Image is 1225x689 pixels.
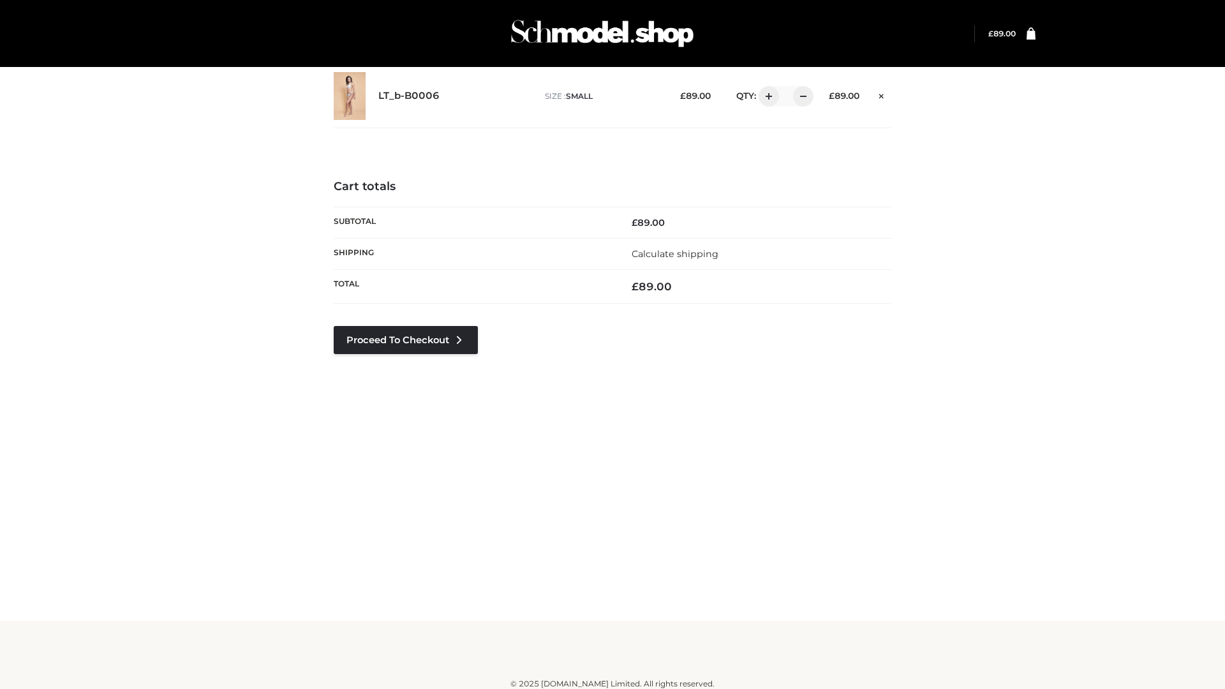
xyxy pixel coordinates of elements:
th: Total [334,270,612,304]
img: Schmodel Admin 964 [507,8,698,59]
a: Remove this item [872,86,891,103]
span: £ [680,91,686,101]
bdi: 89.00 [988,29,1016,38]
span: SMALL [566,91,593,101]
bdi: 89.00 [632,280,672,293]
span: £ [988,29,993,38]
th: Subtotal [334,207,612,238]
span: £ [829,91,835,101]
h4: Cart totals [334,180,891,194]
span: £ [632,280,639,293]
a: Calculate shipping [632,248,718,260]
th: Shipping [334,238,612,269]
a: LT_b-B0006 [378,90,440,102]
a: £89.00 [988,29,1016,38]
div: QTY: [724,86,809,107]
bdi: 89.00 [680,91,711,101]
span: £ [632,217,637,228]
bdi: 89.00 [632,217,665,228]
a: Proceed to Checkout [334,326,478,354]
bdi: 89.00 [829,91,859,101]
p: size : [545,91,660,102]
